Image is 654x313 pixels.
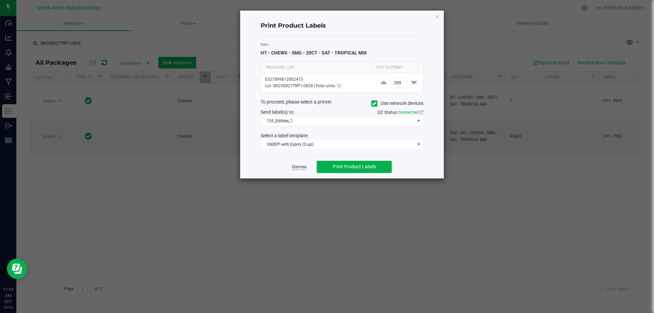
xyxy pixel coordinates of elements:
span: Print Product Labels [333,164,376,169]
iframe: Resource center [7,259,27,279]
label: Item [261,42,423,48]
p: 0327899812882415 [265,76,370,83]
span: Send label(s) to: [261,109,294,115]
span: QZ Status: [377,110,423,115]
th: Package | Lot [261,62,371,74]
p: Lot: SN250827TRP1-0828 (Total units: 1) [265,83,370,89]
h4: Print Product Labels [261,21,423,30]
button: Print Product Labels [317,161,392,173]
div: To proceed, please select a printer. [255,98,429,109]
span: Connected [398,110,419,115]
span: 155_Edibles_1 [261,116,415,126]
th: Qty to Print [371,62,418,74]
div: Select a label template. [255,132,429,139]
span: 300DPI with Expiry (2-up) [261,140,415,149]
label: Use network devices [371,100,423,107]
a: Dismiss [292,164,307,170]
span: HT - CHEWS - 5MG - 20CT - SAT - TROPICAL MIX [261,50,367,56]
